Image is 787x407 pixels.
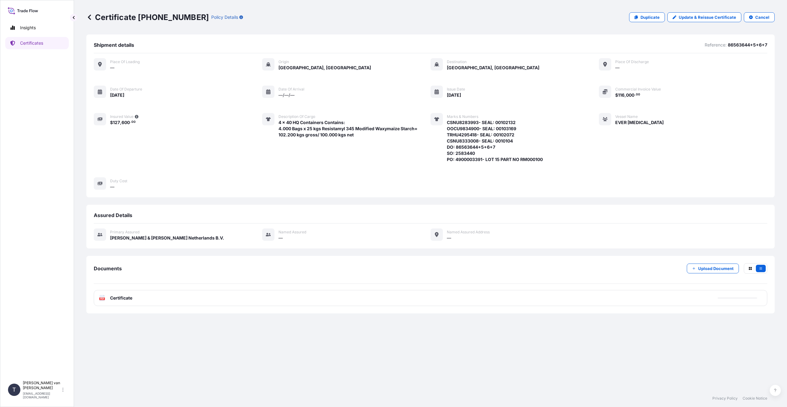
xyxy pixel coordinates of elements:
[278,87,304,92] span: Date of arrival
[278,59,289,64] span: Origin
[94,42,134,48] span: Shipment details
[447,230,490,235] span: Named Assured Address
[278,114,315,119] span: Description of cargo
[615,93,618,97] span: $
[86,12,209,22] p: Certificate [PHONE_NUMBER]
[110,65,114,71] span: —
[12,387,16,393] span: T
[278,92,295,98] span: —/—/—
[131,121,136,123] span: 00
[626,93,634,97] span: 000
[447,119,543,163] span: CSNU8283993- SEAL: 00102132 OOCU9834900- SEAL: 00103169 TRHU4295418- SEAL: 00102072 CSNU8333008- ...
[636,94,640,96] span: 00
[641,14,660,20] p: Duplicate
[698,265,734,272] p: Upload Document
[705,42,727,48] p: Reference:
[447,235,451,241] span: —
[615,59,649,64] span: Place of discharge
[23,381,61,390] p: [PERSON_NAME] van [PERSON_NAME]
[110,235,224,241] span: [PERSON_NAME] & [PERSON_NAME] Netherlands B.V.
[667,12,741,22] a: Update & Reissue Certificate
[100,298,104,300] text: PDF
[447,114,478,119] span: Marks & Numbers
[447,59,467,64] span: Destination
[110,87,142,92] span: Date of departure
[211,14,238,20] p: Policy Details
[94,265,122,272] span: Documents
[629,12,665,22] a: Duplicate
[110,179,127,183] span: Duty Cost
[113,120,120,125] span: 127
[110,184,114,190] span: —
[635,94,636,96] span: .
[278,119,431,138] span: 4 x 40 HQ Containers Contains: 4.000 Bags x 25 kgs Resistamyl 345 Modified Waxymaize Starch= 102....
[755,14,769,20] p: Cancel
[615,87,661,92] span: Commercial Invoice Value
[278,235,283,241] span: —
[278,230,306,235] span: Named Assured
[447,65,539,71] span: [GEOGRAPHIC_DATA], [GEOGRAPHIC_DATA]
[618,93,624,97] span: 116
[744,12,775,22] button: Cancel
[447,92,461,98] span: [DATE]
[23,392,61,399] p: [EMAIL_ADDRESS][DOMAIN_NAME]
[110,92,124,98] span: [DATE]
[110,114,134,119] span: Insured Value
[20,40,43,46] p: Certificates
[110,230,139,235] span: Primary assured
[110,120,113,125] span: $
[679,14,736,20] p: Update & Reissue Certificate
[728,42,767,48] p: 86563644+5+6+7
[5,22,69,34] a: Insights
[687,264,739,273] button: Upload Document
[110,295,132,301] span: Certificate
[120,120,122,125] span: ,
[278,65,371,71] span: [GEOGRAPHIC_DATA], [GEOGRAPHIC_DATA]
[624,93,626,97] span: ,
[130,121,131,123] span: .
[743,396,767,401] a: Cookie Notice
[447,87,465,92] span: Issue Date
[20,25,36,31] p: Insights
[94,212,132,218] span: Assured Details
[712,396,738,401] a: Privacy Policy
[5,37,69,49] a: Certificates
[615,114,638,119] span: Vessel Name
[615,65,620,71] span: —
[110,59,140,64] span: Place of Loading
[122,120,130,125] span: 600
[615,119,664,126] span: EVER [MEDICAL_DATA]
